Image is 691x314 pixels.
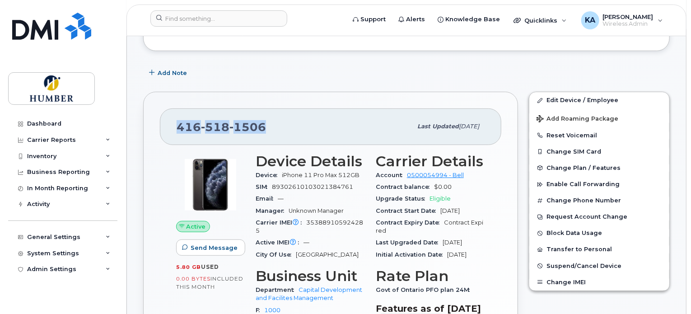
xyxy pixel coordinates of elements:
a: 0500054994 - Bell [407,172,464,178]
span: Contract Expiry Date [376,219,444,226]
div: Kathy Ancimer [575,11,669,29]
span: Alerts [406,15,425,24]
span: 1506 [229,120,266,134]
a: Knowledge Base [431,10,506,28]
span: Device [256,172,282,178]
span: Account [376,172,407,178]
span: 0.00 Bytes [176,276,210,282]
span: 89302610103021384761 [272,183,353,190]
span: Send Message [191,244,238,252]
button: Add Note [143,65,195,81]
span: Support [360,15,386,24]
a: Alerts [392,10,431,28]
span: Suspend/Cancel Device [546,262,621,269]
span: [DATE] [443,239,462,246]
a: Support [346,10,392,28]
span: Govt of Ontario PFO plan 24M [376,286,474,293]
span: Unknown Manager [289,207,344,214]
span: Contract balance [376,183,434,190]
span: Contract Start Date [376,207,440,214]
h3: Features as of [DATE] [376,303,485,314]
span: — [303,239,309,246]
button: Change Plan / Features [529,160,669,176]
span: Change Plan / Features [546,164,621,171]
button: Send Message [176,239,245,256]
h3: Device Details [256,153,365,169]
span: Active IMEI [256,239,303,246]
button: Block Data Usage [529,225,669,241]
span: Carrier IMEI [256,219,306,226]
button: Suspend/Cancel Device [529,258,669,274]
span: Active [187,222,206,231]
button: Reset Voicemail [529,127,669,144]
span: Initial Activation Date [376,251,447,258]
span: [PERSON_NAME] [603,13,654,20]
span: Upgrade Status [376,195,430,202]
a: Edit Device / Employee [529,92,669,108]
span: [DATE] [447,251,467,258]
a: 1000 [264,307,280,314]
div: Quicklinks [507,11,573,29]
button: Add Roaming Package [529,109,669,127]
span: [DATE] [459,123,479,130]
span: Add Roaming Package [537,115,618,124]
span: Enable Call Forwarding [546,181,620,188]
span: KA [585,15,595,26]
span: Last updated [417,123,459,130]
h3: Carrier Details [376,153,485,169]
span: Eligible [430,195,451,202]
span: Manager [256,207,289,214]
span: — [278,195,284,202]
button: Change IMEI [529,274,669,291]
span: 518 [201,120,229,134]
span: Knowledge Base [445,15,500,24]
button: Transfer to Personal [529,241,669,258]
h3: Rate Plan [376,268,485,284]
span: Department [256,286,299,293]
span: SIM [256,183,272,190]
input: Find something... [150,10,287,27]
span: 353889105924285 [256,219,363,234]
span: F [256,307,264,314]
span: iPhone 11 Pro Max 512GB [282,172,360,178]
span: [GEOGRAPHIC_DATA] [296,251,359,258]
button: Change Phone Number [529,192,669,209]
span: Quicklinks [524,17,557,24]
span: Add Note [158,69,187,77]
span: Last Upgraded Date [376,239,443,246]
span: City Of Use [256,251,296,258]
button: Request Account Change [529,209,669,225]
span: $0.00 [434,183,452,190]
span: Wireless Admin [603,20,654,28]
h3: Business Unit [256,268,365,284]
img: 11_Pro_Max.jpg [183,158,238,212]
span: 416 [177,120,266,134]
span: 5.80 GB [176,264,201,270]
span: [DATE] [440,207,460,214]
span: used [201,263,219,270]
span: Email [256,195,278,202]
button: Enable Call Forwarding [529,176,669,192]
button: Change SIM Card [529,144,669,160]
span: included this month [176,275,243,290]
a: Capital Development and Facilites Management [256,286,362,301]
